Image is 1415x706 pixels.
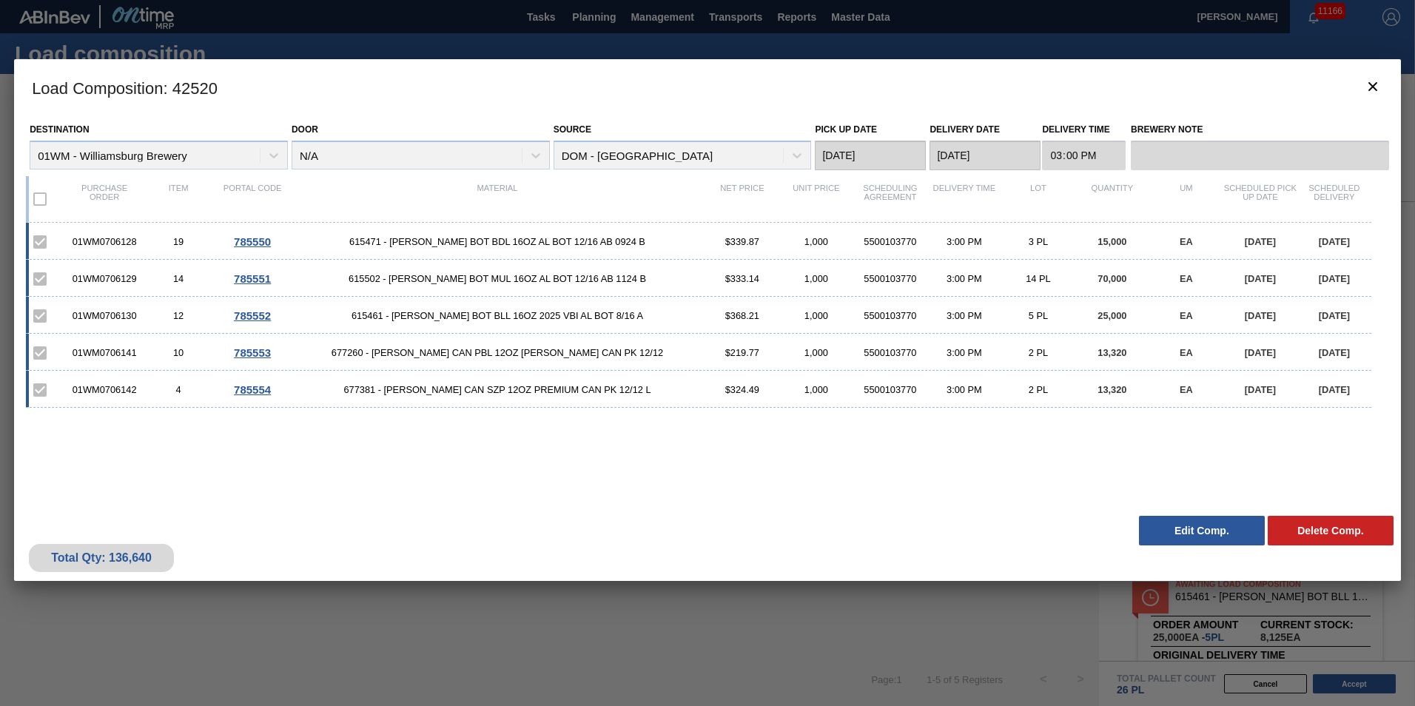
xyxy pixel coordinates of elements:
div: 5500103770 [853,310,927,321]
div: Scheduling Agreement [853,184,927,215]
div: Go to Order [215,272,289,285]
div: 14 [141,273,215,284]
div: 5500103770 [853,273,927,284]
div: Go to Order [215,346,289,359]
span: [DATE] [1319,310,1350,321]
label: Door [292,124,318,135]
div: Quantity [1075,184,1149,215]
div: 2 PL [1001,384,1075,395]
span: 785550 [234,235,271,248]
div: 3 PL [1001,236,1075,247]
div: 01WM0706141 [67,347,141,358]
div: 1,000 [779,236,853,247]
span: 615461 - CARR BOT BLL 16OZ 2025 VBI AL BOT 8/16 A [289,310,705,321]
span: 785553 [234,346,271,359]
span: 615471 - CARR BOT BDL 16OZ AL BOT 12/16 AB 0924 B [289,236,705,247]
span: [DATE] [1319,273,1350,284]
span: 677260 - CARR CAN PBL 12OZ PABST LT CAN PK 12/12 [289,347,705,358]
div: Total Qty: 136,640 [40,551,163,565]
label: Delivery Date [930,124,999,135]
label: Brewery Note [1131,119,1389,141]
h3: Load Composition : 42520 [14,59,1401,115]
div: 01WM0706130 [67,310,141,321]
div: $339.87 [705,236,779,247]
span: 615502 - CARR BOT MUL 16OZ AL BOT 12/16 AB 1124 B [289,273,705,284]
input: mm/dd/yyyy [815,141,926,170]
div: Portal code [215,184,289,215]
div: Unit Price [779,184,853,215]
span: 785552 [234,309,271,322]
div: 5500103770 [853,384,927,395]
div: Go to Order [215,383,289,396]
button: Edit Comp. [1139,516,1265,545]
input: mm/dd/yyyy [930,141,1041,170]
span: [DATE] [1245,310,1276,321]
label: Source [554,124,591,135]
div: 14 PL [1001,273,1075,284]
span: [DATE] [1245,347,1276,358]
div: Net Price [705,184,779,215]
span: 13,320 [1098,384,1126,395]
div: Lot [1001,184,1075,215]
div: $333.14 [705,273,779,284]
div: 1,000 [779,347,853,358]
div: 4 [141,384,215,395]
div: 2 PL [1001,347,1075,358]
span: 785551 [234,272,271,285]
div: 3:00 PM [927,236,1001,247]
div: $324.49 [705,384,779,395]
span: EA [1180,384,1193,395]
span: 785554 [234,383,271,396]
div: 5500103770 [853,347,927,358]
div: 10 [141,347,215,358]
div: Go to Order [215,235,289,248]
span: [DATE] [1319,384,1350,395]
span: 13,320 [1098,347,1126,358]
div: Purchase order [67,184,141,215]
div: 3:00 PM [927,347,1001,358]
div: 1,000 [779,384,853,395]
span: [DATE] [1319,236,1350,247]
span: [DATE] [1245,384,1276,395]
div: Delivery Time [927,184,1001,215]
span: EA [1180,347,1193,358]
div: 1,000 [779,273,853,284]
div: 19 [141,236,215,247]
div: 1,000 [779,310,853,321]
div: $219.77 [705,347,779,358]
div: Material [289,184,705,215]
div: 01WM0706129 [67,273,141,284]
span: 677381 - CARR CAN SZP 12OZ PREMIUM CAN PK 12/12 L [289,384,705,395]
span: EA [1180,310,1193,321]
span: [DATE] [1319,347,1350,358]
div: Scheduled Delivery [1297,184,1371,215]
span: [DATE] [1245,236,1276,247]
span: [DATE] [1245,273,1276,284]
div: Go to Order [215,309,289,322]
label: Delivery Time [1042,119,1126,141]
div: Scheduled Pick up Date [1223,184,1297,215]
span: 15,000 [1098,236,1126,247]
span: EA [1180,273,1193,284]
label: Destination [30,124,89,135]
button: Delete Comp. [1268,516,1394,545]
span: 70,000 [1098,273,1126,284]
div: 5500103770 [853,236,927,247]
label: Pick up Date [815,124,877,135]
div: 5 PL [1001,310,1075,321]
div: 3:00 PM [927,273,1001,284]
div: Item [141,184,215,215]
div: UM [1149,184,1223,215]
div: $368.21 [705,310,779,321]
div: 12 [141,310,215,321]
div: 3:00 PM [927,384,1001,395]
span: 25,000 [1098,310,1126,321]
div: 01WM0706128 [67,236,141,247]
div: 3:00 PM [927,310,1001,321]
div: 01WM0706142 [67,384,141,395]
span: EA [1180,236,1193,247]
